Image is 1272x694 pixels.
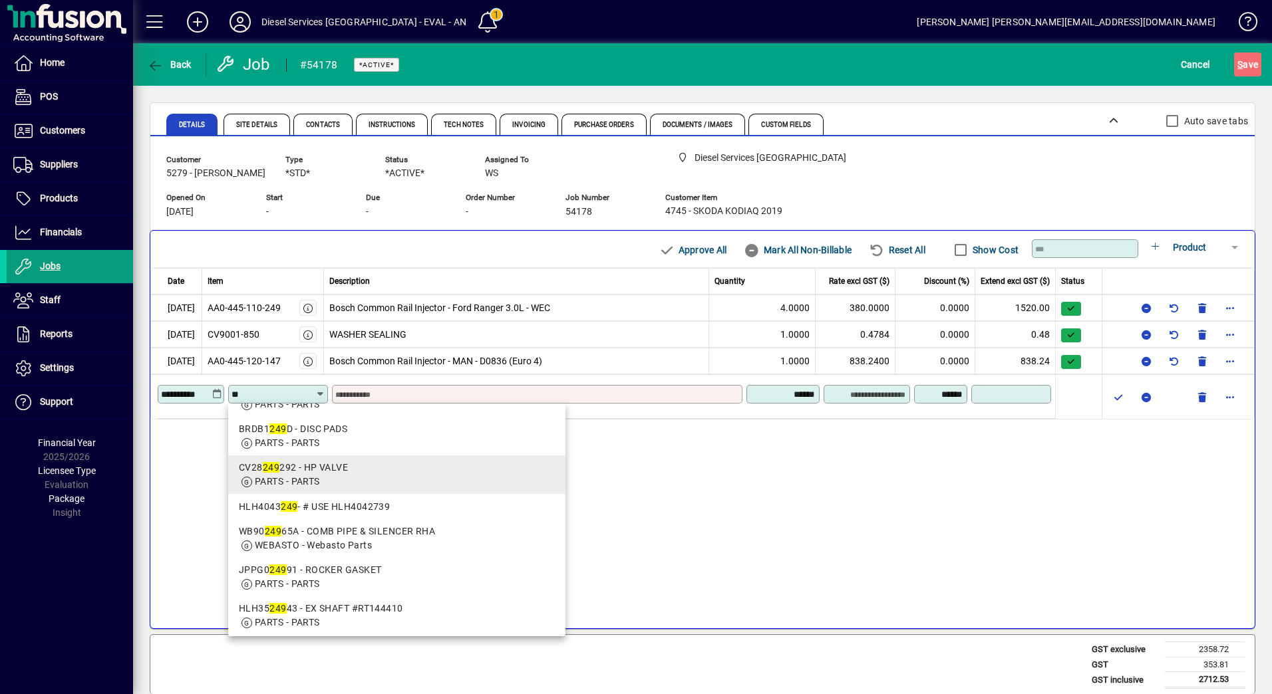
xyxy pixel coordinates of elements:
span: ave [1237,54,1258,75]
button: Approve All [653,238,732,262]
span: Job Number [565,193,645,202]
td: 0.0000 [895,348,975,374]
td: 838.24 [975,348,1056,374]
span: Start [266,193,346,202]
span: Home [40,57,65,68]
div: JPPG0 91 - ROCKER GASKET [239,563,555,577]
mat-option: HLH3524996 - COMPRESSOR WHEEL (H2D) L10 ENGINE [228,635,565,673]
td: WASHER SEALING [324,321,710,348]
button: Reset All [864,238,931,262]
span: PARTS - PARTS [255,437,320,448]
td: GST exclusive [1085,642,1165,657]
span: Instructions [369,122,415,128]
div: BRDB1 D - DISC PADS [239,422,555,436]
div: WB90 65A - COMB PIPE & SILENCER RHA [239,524,555,538]
span: Type [285,156,365,164]
div: AA0-445-110-249 [208,301,281,315]
span: Package [49,493,84,504]
span: Jobs [40,261,61,271]
em: 249 [269,564,286,575]
span: Contacts [306,122,340,128]
div: #54178 [300,55,338,76]
span: PARTS - PARTS [255,476,320,487]
a: Support [7,386,133,419]
td: [DATE] [150,294,202,321]
span: Extend excl GST ($) [981,275,1050,287]
div: HLH35 43 - EX SHAFT #RT144410 [239,602,555,616]
button: More options [1219,324,1241,345]
span: POS [40,91,58,102]
span: Date [168,275,184,287]
td: Bosch Common Rail Injector - MAN - D0836 (Euro 4) [324,348,710,374]
td: 838.2400 [816,348,895,374]
span: Due [366,193,446,202]
span: Discount (%) [924,275,969,287]
a: Home [7,47,133,80]
td: 1520.00 [975,294,1056,321]
span: Reports [40,328,73,339]
td: 353.81 [1165,657,1245,672]
button: Profile [219,10,261,34]
a: Products [7,182,133,215]
td: [DATE] [150,321,202,348]
div: CV9001-850 [208,328,259,342]
span: Mark All Non-Billable [744,239,852,261]
span: 54178 [565,207,592,217]
a: Suppliers [7,148,133,181]
button: More options [1219,350,1241,372]
span: Diesel Services Christchurch [672,150,852,166]
span: Status [1061,275,1084,287]
label: Show Cost [970,243,1019,257]
span: Customer [166,156,265,164]
div: Job [216,54,273,75]
td: 0.0000 [895,321,975,348]
div: CV28 292 - HP VALVE [239,461,555,475]
span: Diesel Services [GEOGRAPHIC_DATA] [695,151,846,165]
mat-option: CV28249292 - HP VALVE [228,455,565,494]
span: Details [179,122,205,128]
span: PARTS - PARTS [255,399,320,409]
em: 249 [269,603,286,614]
span: [DATE] [166,207,194,217]
mat-option: HLH3524943 - EX SHAFT #RT144410 [228,596,565,635]
button: More options [1219,297,1241,318]
span: S [1237,59,1243,70]
em: 249 [265,526,281,536]
span: WS [485,168,498,179]
td: GST inclusive [1085,672,1165,688]
span: WEBASTO - Webasto Parts [255,540,372,550]
span: 4745 - SKODA KODIAQ 2019 [665,206,782,217]
a: Financials [7,216,133,249]
mat-option: BRDB1249D - DISC PADS [228,417,565,455]
td: 0.48 [975,321,1056,348]
a: Reports [7,318,133,351]
span: Cancel [1181,54,1210,75]
span: Financial Year [38,437,96,448]
mat-option: JPPG024991 - ROCKER GASKET [228,558,565,596]
span: Customers [40,125,85,136]
span: - [266,207,269,217]
span: 1.0000 [780,354,810,368]
span: Purchase Orders [574,122,634,128]
td: [DATE] [150,348,202,374]
a: Customers [7,114,133,148]
span: Approve All [659,239,726,261]
td: GST [1085,657,1165,672]
span: Support [40,396,73,407]
span: Customer Item [665,193,838,202]
td: 0.0000 [895,294,975,321]
label: Auto save tabs [1182,114,1249,128]
span: Description [329,275,370,287]
div: Diesel Services [GEOGRAPHIC_DATA] - EVAL - AN [261,11,466,33]
span: Products [40,193,78,203]
span: 1.0000 [780,328,810,342]
td: 380.0000 [816,294,895,321]
button: Add [176,10,219,34]
span: Item [208,275,224,287]
span: Settings [40,362,74,373]
button: Back [144,53,195,76]
span: Status [385,156,465,164]
span: Site Details [236,122,277,128]
em: 249 [263,462,279,473]
a: POS [7,80,133,114]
